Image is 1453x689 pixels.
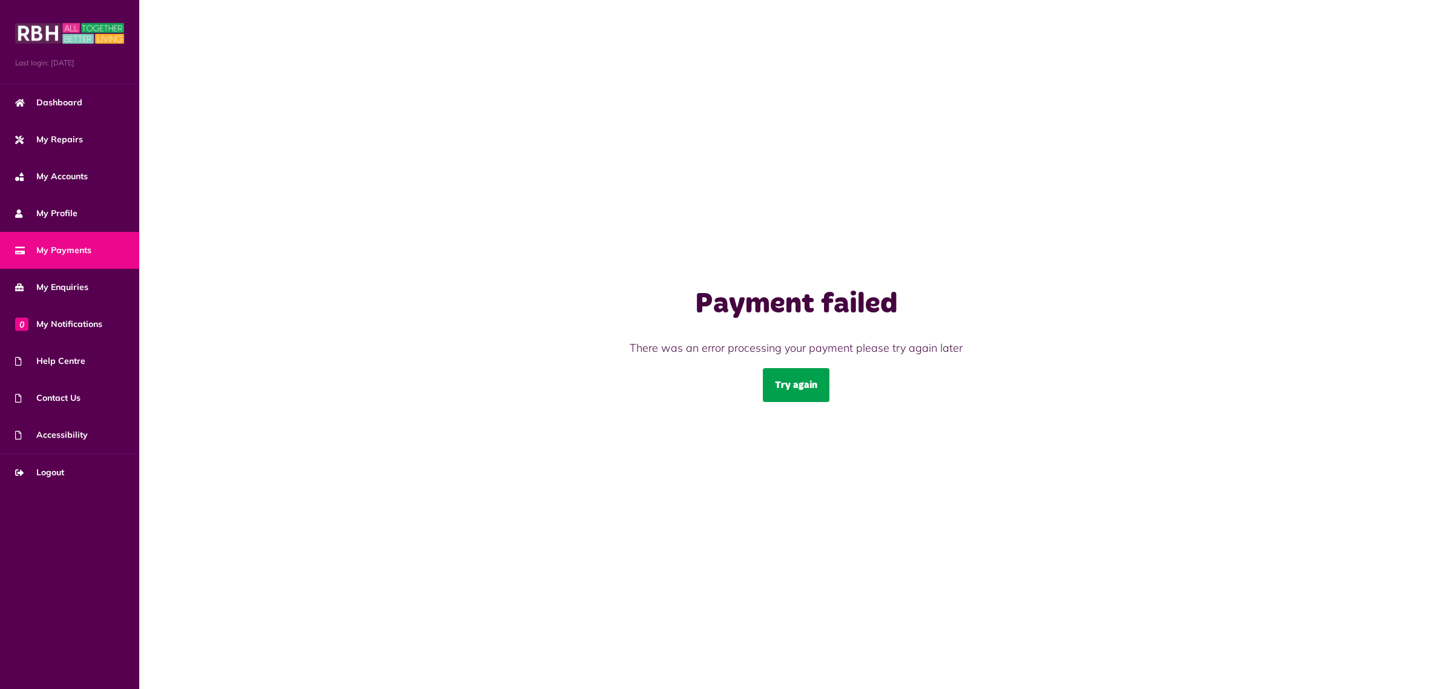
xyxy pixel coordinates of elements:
span: My Profile [15,207,77,220]
span: My Repairs [15,133,83,146]
span: My Accounts [15,170,88,183]
span: My Enquiries [15,281,88,294]
img: MyRBH [15,21,124,45]
span: My Notifications [15,318,102,331]
span: My Payments [15,244,91,257]
p: There was an error processing your payment please try again later [456,340,1136,356]
a: Try again [763,368,829,402]
span: Accessibility [15,429,88,441]
span: Last login: [DATE] [15,58,124,68]
h1: Payment failed [456,287,1136,322]
span: Dashboard [15,96,82,109]
span: Help Centre [15,355,85,368]
span: Logout [15,466,64,479]
span: Contact Us [15,392,81,404]
span: 0 [15,317,28,331]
